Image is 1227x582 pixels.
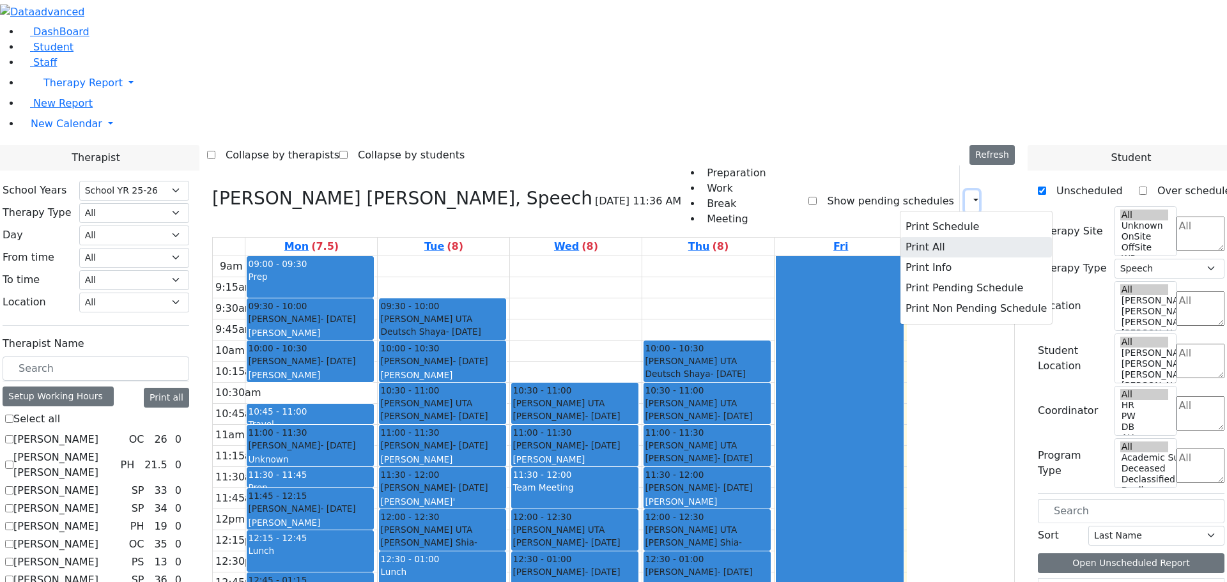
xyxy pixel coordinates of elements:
span: 12:00 - 12:30 [380,510,439,523]
option: All [1120,284,1169,295]
div: 11am [213,427,247,443]
span: [PERSON_NAME] UTA [645,439,737,452]
div: [PERSON_NAME] [380,410,505,422]
div: [PERSON_NAME] [645,452,769,464]
div: Delete [1007,191,1015,211]
li: Work [702,181,766,196]
span: Therapy Report [43,77,123,89]
option: All [1120,441,1169,452]
a: Staff [20,56,57,68]
label: [PERSON_NAME] [13,501,98,516]
span: - [DATE] [585,440,620,450]
div: [PERSON_NAME] [380,439,505,452]
label: Therapy Site [1038,224,1103,239]
label: Location [1038,298,1081,314]
div: 10:15am [213,364,264,379]
div: Unknown [248,453,373,466]
option: All [1120,389,1169,400]
div: 0 [173,537,184,552]
span: - [DATE] [585,411,620,421]
option: HR [1120,400,1169,411]
textarea: Search [1177,344,1224,378]
div: Team Meeting [513,481,637,494]
label: School Years [3,183,66,198]
span: - [DATE] [717,453,752,463]
span: - [DATE] [717,411,752,421]
div: Prep [248,270,373,283]
a: September 5, 2025 [831,238,851,256]
button: Print Info [900,257,1052,278]
textarea: Search [1177,291,1224,326]
span: DashBoard [33,26,89,38]
label: Unscheduled [1046,181,1123,201]
span: [PERSON_NAME] UTA [380,523,472,536]
div: 13 [151,555,169,570]
span: - [DATE] [452,440,488,450]
label: [PERSON_NAME] [PERSON_NAME] [13,450,115,480]
div: [PERSON_NAME] [380,369,505,381]
span: 11:30 - 12:00 [380,468,439,481]
div: [PERSON_NAME] [645,481,769,494]
label: [PERSON_NAME] [13,537,98,552]
label: (8) [582,239,598,254]
div: 0 [173,457,184,473]
span: 09:30 - 10:00 [248,300,307,312]
label: [PERSON_NAME] [13,519,98,534]
option: [PERSON_NAME] 4 [1120,306,1169,317]
span: 10:30 - 11:00 [380,384,439,397]
div: 12pm [213,512,247,527]
span: - [DATE] [452,482,488,493]
div: 11:15am [213,448,264,464]
label: (8) [447,239,463,254]
span: 11:30 - 12:00 [513,470,571,480]
span: 12:15 - 12:45 [248,533,307,543]
div: 0 [173,483,184,498]
label: Student Location [1038,343,1107,374]
div: [PERSON_NAME] [248,312,373,325]
textarea: Search [1177,448,1224,483]
button: Refresh [969,145,1015,165]
option: [PERSON_NAME] 5 [1120,295,1169,306]
div: 12:30pm [213,554,264,569]
div: Lunch [248,544,373,557]
h3: [PERSON_NAME] [PERSON_NAME], Speech [212,188,592,210]
span: [PERSON_NAME] UTA [645,355,737,367]
span: New Calendar [31,118,102,130]
span: New Report [33,97,93,109]
span: 10:00 - 10:30 [380,342,439,355]
label: Therapist Name [3,336,84,351]
div: 10:45am [213,406,264,422]
label: Show pending schedules [817,191,953,211]
span: 10:45 - 11:00 [248,406,307,417]
span: - [DATE] [645,537,742,560]
div: [PERSON_NAME] [248,502,373,515]
span: - [DATE] [452,411,488,421]
div: [PERSON_NAME] Shia [380,536,505,562]
div: [PERSON_NAME] [248,355,373,367]
option: [PERSON_NAME] 4 [1120,358,1169,369]
div: Setup [996,190,1002,212]
option: OffSite [1120,242,1169,253]
span: - [DATE] [452,356,488,366]
span: - [DATE] [320,356,355,366]
label: Sort [1038,528,1059,543]
button: Print all [144,388,189,408]
span: 11:30 - 11:45 [248,470,307,480]
div: [PERSON_NAME] [248,369,373,381]
div: 19 [151,519,169,534]
span: 12:00 - 12:30 [513,510,571,523]
option: Unknown [1120,220,1169,231]
option: [PERSON_NAME] 2 [1120,328,1169,339]
span: [DATE] 11:36 AM [595,194,681,209]
div: 9:15am [213,280,257,295]
label: [PERSON_NAME] [13,483,98,498]
span: - [DATE] [717,482,752,493]
label: To time [3,272,40,287]
span: [PERSON_NAME] UTA [645,523,737,536]
div: 35 [151,537,169,552]
div: [PERSON_NAME] [645,565,769,578]
div: [PERSON_NAME] [380,355,505,367]
div: Report [984,190,991,212]
input: Search [1038,499,1224,523]
a: September 4, 2025 [686,238,731,256]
